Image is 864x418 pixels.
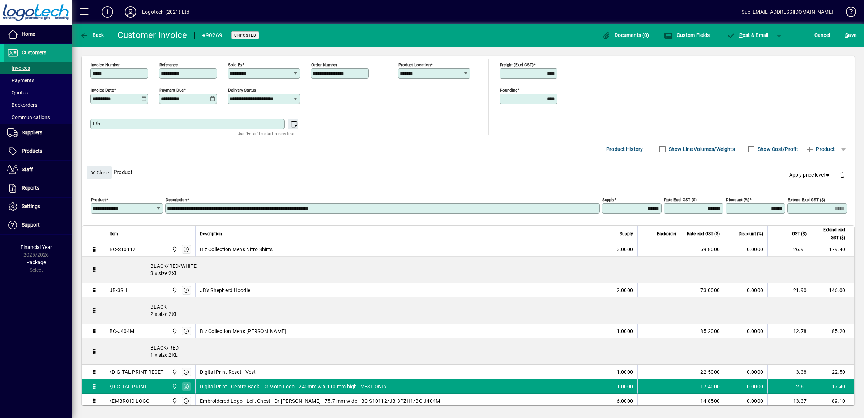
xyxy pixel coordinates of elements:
app-page-header-button: Close [85,169,114,176]
span: Home [22,31,35,37]
span: Products [22,148,42,154]
button: Add [96,5,119,18]
button: Save [843,29,858,42]
span: P [739,32,743,38]
button: Product History [603,143,646,156]
app-page-header-button: Back [72,29,112,42]
td: 2.61 [767,379,811,394]
a: Support [4,216,72,234]
mat-label: Product [91,197,106,202]
span: Backorders [7,102,37,108]
div: Sue [EMAIL_ADDRESS][DOMAIN_NAME] [741,6,833,18]
span: GST ($) [792,230,807,238]
div: BC-J404M [110,328,134,335]
mat-hint: Use 'Enter' to start a new line [238,129,294,138]
mat-label: Extend excl GST ($) [788,197,825,202]
a: Staff [4,161,72,179]
span: Description [200,230,222,238]
mat-label: Reference [159,62,178,67]
a: Payments [4,74,72,86]
div: \DIGITAL PRINT [110,383,147,390]
span: S [845,32,848,38]
span: Central [170,383,178,390]
button: Documents (0) [600,29,651,42]
span: JB's Shepherd Hoodie [200,287,250,294]
td: 17.40 [811,379,854,394]
div: \EMBROID LOGO [110,397,150,405]
button: Profile [119,5,142,18]
div: 85.2000 [685,328,720,335]
div: Customer Invoice [117,29,187,41]
div: BLACK/RED 1 x size 2XL [105,338,854,364]
span: Unposted [234,33,256,38]
div: Product [82,159,855,185]
td: 0.0000 [724,242,767,257]
span: Supply [620,230,633,238]
td: 0.0000 [724,365,767,379]
mat-label: Discount (%) [726,197,749,202]
button: Close [87,166,112,179]
span: Reports [22,185,39,191]
span: Central [170,397,178,405]
td: 13.37 [767,394,811,408]
span: Digital Print Reset - Vest [200,368,256,376]
a: Reports [4,179,72,197]
span: Apply price level [789,171,831,179]
td: 0.0000 [724,283,767,297]
a: Home [4,25,72,43]
div: \DIGITAL PRINT RESET [110,368,163,376]
div: 22.5000 [685,368,720,376]
span: Payments [7,77,34,83]
span: Item [110,230,118,238]
mat-label: Order number [311,62,337,67]
span: Close [90,167,109,179]
span: Quotes [7,90,28,96]
mat-label: Product location [398,62,431,67]
mat-label: Title [92,121,100,126]
div: #90269 [202,30,223,41]
td: 12.78 [767,324,811,338]
a: Invoices [4,62,72,74]
button: Cancel [813,29,832,42]
span: Biz Collection Mens [PERSON_NAME] [200,328,286,335]
div: JB-3SH [110,287,127,294]
a: Suppliers [4,124,72,142]
app-page-header-button: Delete [834,172,851,178]
span: 1.0000 [617,383,633,390]
td: 26.91 [767,242,811,257]
span: Package [26,259,46,265]
div: 59.8000 [685,246,720,253]
a: Knowledge Base [841,1,855,25]
a: Quotes [4,86,72,99]
a: Settings [4,198,72,216]
span: Settings [22,203,40,209]
span: 6.0000 [617,397,633,405]
button: Post & Email [723,29,772,42]
span: Extend excl GST ($) [816,226,845,242]
mat-label: Delivery status [228,88,256,93]
mat-label: Description [166,197,187,202]
td: 21.90 [767,283,811,297]
mat-label: Sold by [228,62,242,67]
div: BC-S10112 [110,246,136,253]
span: Staff [22,166,33,172]
a: Products [4,142,72,160]
span: Suppliers [22,130,42,135]
mat-label: Rounding [500,88,517,93]
td: 85.20 [811,324,854,338]
a: Backorders [4,99,72,111]
td: 3.38 [767,365,811,379]
td: 0.0000 [724,379,767,394]
span: Financial Year [21,244,52,250]
span: Central [170,368,178,376]
mat-label: Payment due [159,88,184,93]
mat-label: Invoice date [91,88,114,93]
div: 73.0000 [685,287,720,294]
button: Back [78,29,106,42]
td: 146.00 [811,283,854,297]
td: 179.40 [811,242,854,257]
span: Support [22,222,40,228]
span: 1.0000 [617,328,633,335]
button: Delete [834,166,851,183]
div: Logotech (2021) Ltd [142,6,189,18]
